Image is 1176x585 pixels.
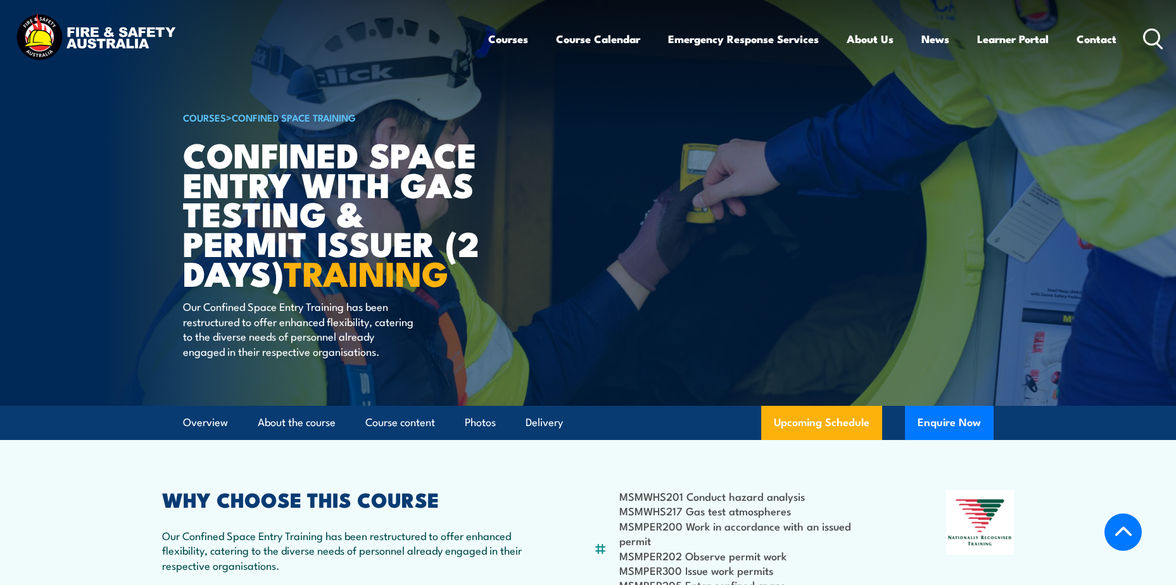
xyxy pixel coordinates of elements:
[162,490,532,508] h2: WHY CHOOSE THIS COURSE
[619,548,885,563] li: MSMPER202 Observe permit work
[365,406,435,439] a: Course content
[162,528,532,572] p: Our Confined Space Entry Training has been restructured to offer enhanced flexibility, catering t...
[847,22,894,56] a: About Us
[183,139,496,287] h1: Confined Space Entry with Gas Testing & Permit Issuer (2 days)
[556,22,640,56] a: Course Calendar
[905,406,994,440] button: Enquire Now
[284,246,448,298] strong: TRAINING
[488,22,528,56] a: Courses
[1077,22,1116,56] a: Contact
[977,22,1049,56] a: Learner Portal
[921,22,949,56] a: News
[258,406,336,439] a: About the course
[526,406,563,439] a: Delivery
[183,406,228,439] a: Overview
[946,490,1015,555] img: Nationally Recognised Training logo.
[183,110,496,125] h6: >
[668,22,819,56] a: Emergency Response Services
[619,563,885,577] li: MSMPER300 Issue work permits
[183,110,226,124] a: COURSES
[761,406,882,440] a: Upcoming Schedule
[619,519,885,548] li: MSMPER200 Work in accordance with an issued permit
[619,503,885,518] li: MSMWHS217 Gas test atmospheres
[183,299,414,358] p: Our Confined Space Entry Training has been restructured to offer enhanced flexibility, catering t...
[232,110,356,124] a: Confined Space Training
[619,489,885,503] li: MSMWHS201 Conduct hazard analysis
[465,406,496,439] a: Photos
